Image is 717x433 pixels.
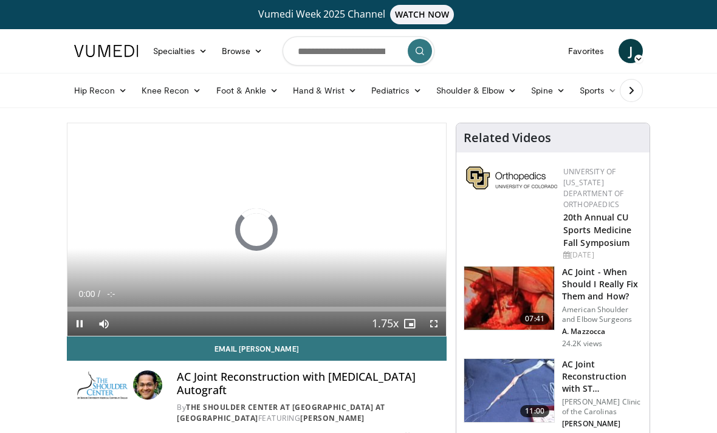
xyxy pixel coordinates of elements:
h3: AC Joint - When Should I Really Fix Them and How? [562,266,642,302]
p: American Shoulder and Elbow Surgeons [562,305,642,324]
div: Progress Bar [67,307,446,312]
a: Hip Recon [67,78,134,103]
span: 11:00 [520,405,549,417]
p: A. Mazzocca [562,327,642,336]
a: Pediatrics [364,78,429,103]
a: Email [PERSON_NAME] [67,336,447,361]
a: Vumedi Week 2025 ChannelWATCH NOW [67,5,650,24]
h4: AC Joint Reconstruction with [MEDICAL_DATA] Autograft [177,370,437,397]
video-js: Video Player [67,123,446,336]
a: Specialties [146,39,214,63]
span: / [98,289,100,299]
div: By FEATURING [177,402,437,424]
img: Avatar [133,370,162,400]
a: Knee Recon [134,78,209,103]
a: Sports [572,78,625,103]
button: Playback Rate [373,312,397,336]
button: Fullscreen [422,312,446,336]
img: 325549_0000_1.png.150x105_q85_crop-smart_upscale.jpg [464,359,554,422]
button: Mute [92,312,116,336]
p: 24.2K views [562,339,602,349]
a: Browse [214,39,270,63]
a: Spine [524,78,572,103]
a: Hand & Wrist [286,78,364,103]
span: WATCH NOW [390,5,455,24]
input: Search topics, interventions [283,36,434,66]
p: [PERSON_NAME] Clinic of the Carolinas [562,397,642,417]
h4: Related Videos [464,131,551,145]
a: University of [US_STATE] Department of Orthopaedics [563,166,623,210]
a: Favorites [561,39,611,63]
img: 355603a8-37da-49b6-856f-e00d7e9307d3.png.150x105_q85_autocrop_double_scale_upscale_version-0.2.png [466,166,557,189]
span: -:- [107,289,115,299]
a: Foot & Ankle [209,78,286,103]
button: Enable picture-in-picture mode [397,312,422,336]
a: 07:41 AC Joint - When Should I Really Fix Them and How? American Shoulder and Elbow Surgeons A. M... [464,266,642,349]
a: Shoulder & Elbow [429,78,524,103]
p: [PERSON_NAME] [562,419,642,429]
span: 0:00 [78,289,95,299]
a: J [619,39,643,63]
img: The Shoulder Center at Baylor University Medical Center at Dallas [77,370,128,400]
img: VuMedi Logo [74,45,139,57]
a: The Shoulder Center at [GEOGRAPHIC_DATA] at [GEOGRAPHIC_DATA] [177,402,385,423]
span: 07:41 [520,313,549,325]
div: [DATE] [563,250,640,261]
a: [PERSON_NAME] [300,413,365,423]
a: 20th Annual CU Sports Medicine Fall Symposium [563,211,632,248]
button: Pause [67,312,92,336]
h3: AC Joint Reconstruction with ST [MEDICAL_DATA] and Fibertape [562,358,642,395]
img: mazz_3.png.150x105_q85_crop-smart_upscale.jpg [464,267,554,330]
